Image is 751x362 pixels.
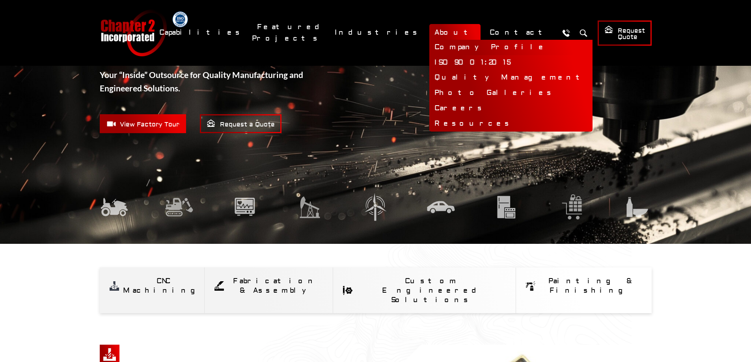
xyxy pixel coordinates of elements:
a: Fabrication & Assembly [205,267,333,304]
strong: Your “Inside” Outsource for Quality Manufacturing and Engineered Solutions. [100,70,303,93]
a: Photo Galleries [429,85,593,101]
a: Request Quote [598,20,652,46]
div: Custom Engineered Solutions [356,277,506,305]
a: Careers [429,101,593,116]
div: Painting & Finishing [539,277,641,295]
a: Custom Engineered Solutions [333,267,516,313]
a: Resources [429,116,593,132]
a: ISO 9001:2015 [429,55,593,71]
a: Request a Quote [200,114,281,133]
span: Request Quote [604,25,645,41]
div: CNC Machining [123,277,204,295]
a: Company Profile [429,40,593,55]
a: Capabilities [154,24,248,41]
a: Quality Management [429,70,593,85]
div: Fabrication & Assembly [228,277,323,295]
button: Search [576,26,591,40]
a: About [429,24,481,41]
span: View Factory Tour [106,119,179,129]
a: Painting & Finishing [516,267,651,304]
a: Industries [330,24,425,41]
a: View Factory Tour [100,114,186,133]
a: Call Us [559,26,574,40]
a: Chapter 2 Incorporated [100,9,167,56]
a: Contact [485,24,555,41]
a: Featured Projects [252,19,326,47]
a: CNC Machining [100,267,204,304]
span: Request a Quote [207,119,275,129]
